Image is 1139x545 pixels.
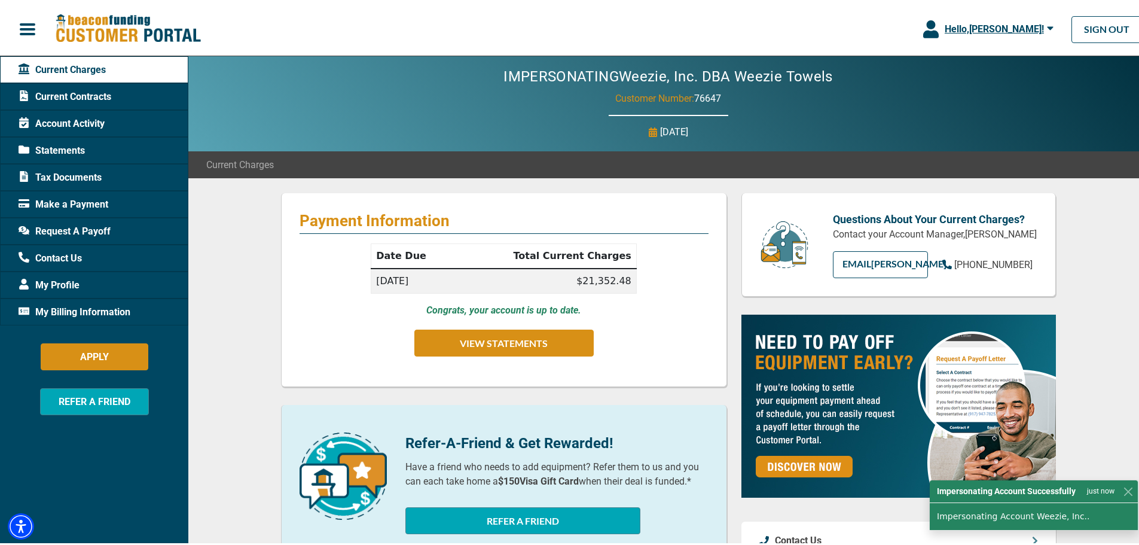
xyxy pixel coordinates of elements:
p: Questions About Your Current Charges? [833,209,1037,225]
span: Make a Payment [19,195,108,209]
button: Close [1122,483,1134,495]
td: $21,352.48 [456,266,636,291]
button: REFER A FRIEND [40,386,149,413]
div: Accessibility Menu [8,511,34,537]
span: Statements [19,141,85,156]
span: My Profile [19,276,80,290]
div: Impersonating Account Weezie, Inc.. [930,501,1138,528]
p: Congrats, your account is up to date. [426,301,581,315]
button: REFER A FRIEND [405,505,640,532]
img: payoff-ad-px.jpg [741,312,1056,495]
a: EMAIL[PERSON_NAME] [833,249,928,276]
p: Contact your Account Manager, [PERSON_NAME] [833,225,1037,239]
span: Contact Us [19,249,82,263]
p: Refer-A-Friend & Get Rewarded! [405,430,709,452]
p: Have a friend who needs to add equipment? Refer them to us and you can each take home a when thei... [405,458,709,486]
b: $150 Visa Gift Card [498,473,579,485]
strong: Impersonating Account Successfully [937,483,1076,495]
img: customer-service.png [758,218,811,267]
span: Tax Documents [19,168,102,182]
h2: IMPERSONATING Weezie, Inc. DBA Weezie Towels [468,66,869,83]
span: 76647 [694,90,721,102]
span: Current Charges [206,156,274,170]
th: Total Current Charges [456,242,636,267]
img: refer-a-friend-icon.png [300,430,387,517]
th: Date Due [371,242,456,267]
button: VIEW STATEMENTS [414,327,594,354]
span: Customer Number: [615,90,694,102]
img: Beacon Funding Customer Portal Logo [55,11,201,42]
a: [PHONE_NUMBER] [942,255,1033,270]
span: Current Contracts [19,87,111,102]
span: Request A Payoff [19,222,111,236]
span: Current Charges [19,60,106,75]
small: just now [1087,483,1114,494]
p: [DATE] [660,123,688,137]
span: Account Activity [19,114,105,129]
td: [DATE] [371,266,456,291]
span: Hello, [PERSON_NAME] ! [945,21,1044,32]
span: My Billing Information [19,303,130,317]
span: [PHONE_NUMBER] [954,257,1033,268]
p: Payment Information [300,209,709,228]
button: APPLY [41,341,148,368]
